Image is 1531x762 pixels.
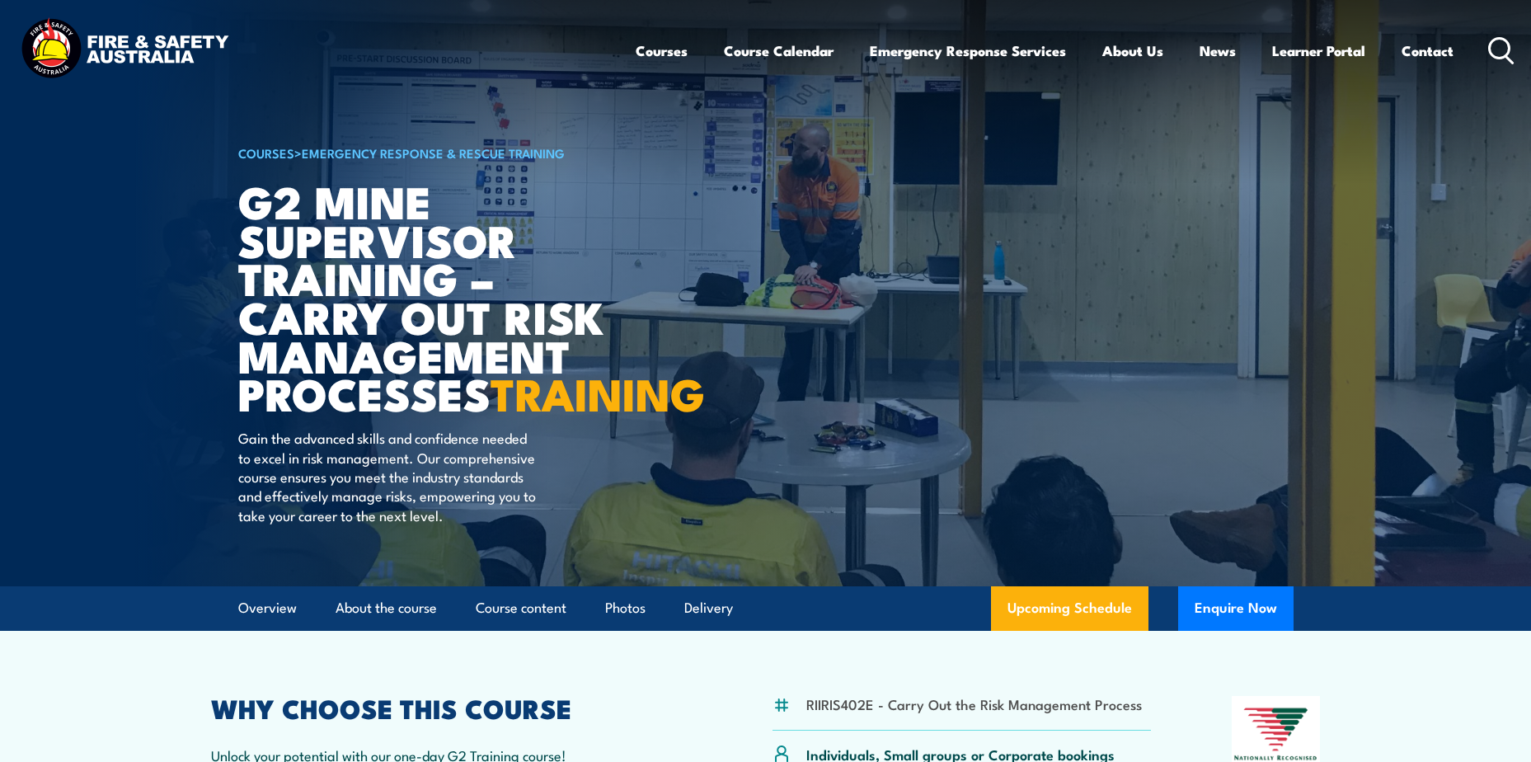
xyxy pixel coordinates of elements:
a: About Us [1102,29,1163,73]
a: Contact [1402,29,1454,73]
a: Overview [238,586,297,630]
button: Enquire Now [1178,586,1294,631]
a: Upcoming Schedule [991,586,1148,631]
a: Delivery [684,586,733,630]
strong: TRAINING [491,358,705,426]
a: Course content [476,586,566,630]
a: Photos [605,586,646,630]
a: News [1200,29,1236,73]
a: Learner Portal [1272,29,1365,73]
a: COURSES [238,143,294,162]
a: Course Calendar [724,29,834,73]
p: Gain the advanced skills and confidence needed to excel in risk management. Our comprehensive cou... [238,428,539,524]
li: RIIRIS402E - Carry Out the Risk Management Process [806,694,1142,713]
a: Courses [636,29,688,73]
h2: WHY CHOOSE THIS COURSE [211,696,693,719]
h1: G2 Mine Supervisor Training – Carry Out Risk Management Processes [238,181,646,412]
a: About the course [336,586,437,630]
h6: > [238,143,646,162]
a: Emergency Response Services [870,29,1066,73]
a: Emergency Response & Rescue Training [302,143,565,162]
